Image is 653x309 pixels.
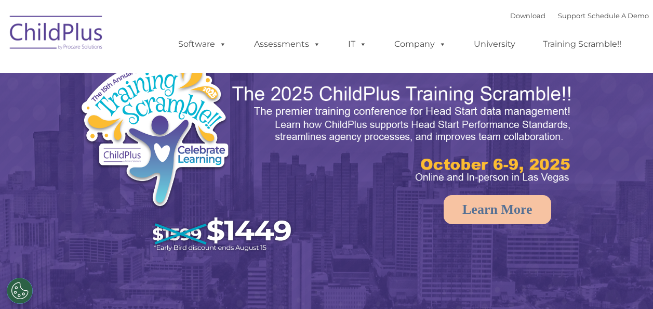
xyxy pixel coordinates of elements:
a: Company [384,34,457,55]
img: ChildPlus by Procare Solutions [5,8,109,60]
a: Support [558,11,585,20]
a: Training Scramble!! [532,34,632,55]
a: University [463,34,526,55]
a: IT [338,34,377,55]
a: Learn More [444,195,551,224]
a: Schedule A Demo [588,11,649,20]
a: Assessments [244,34,331,55]
font: | [510,11,649,20]
a: Download [510,11,545,20]
button: Cookies Settings [7,278,33,304]
a: Software [168,34,237,55]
